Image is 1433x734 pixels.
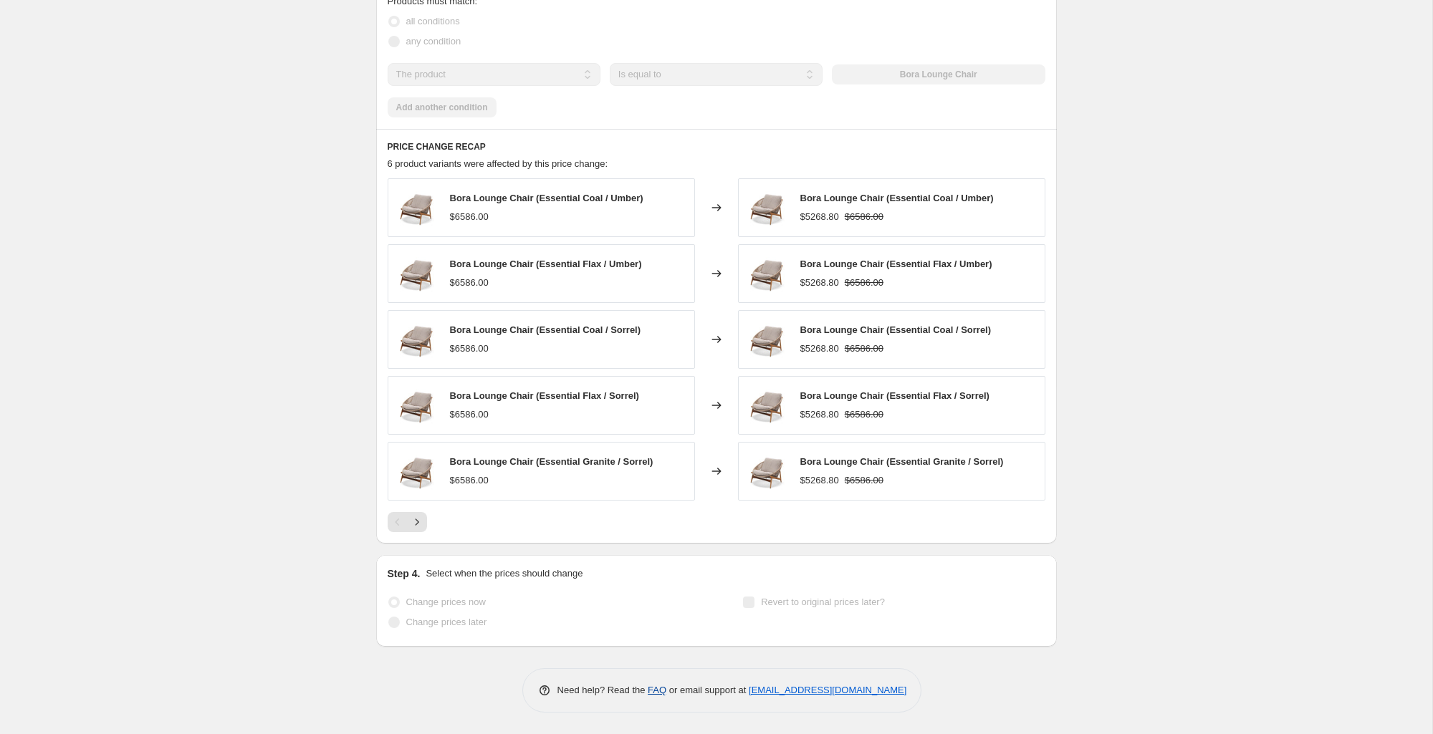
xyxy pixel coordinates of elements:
span: Bora Lounge Chair (Essential Coal / Sorrel) [450,324,641,335]
span: Bora Lounge Chair (Essential Granite / Sorrel) [800,456,1004,467]
img: bora-lounge-chair-sorrel-essential-flax_80x.jpg [396,252,438,295]
span: Need help? Read the [557,685,648,695]
span: Bora Lounge Chair (Essential Coal / Umber) [800,193,994,203]
div: $6586.00 [450,473,489,488]
div: $5268.80 [800,210,839,224]
span: Bora Lounge Chair (Essential Coal / Sorrel) [800,324,992,335]
span: Bora Lounge Chair (Essential Flax / Umber) [450,259,642,269]
img: bora-lounge-chair-sorrel-essential-flax_80x.jpg [746,186,789,229]
img: bora-lounge-chair-sorrel-essential-flax_80x.jpg [396,384,438,427]
img: bora-lounge-chair-sorrel-essential-flax_80x.jpg [396,186,438,229]
div: $6586.00 [450,210,489,224]
span: Bora Lounge Chair (Essential Coal / Umber) [450,193,643,203]
img: bora-lounge-chair-sorrel-essential-flax_80x.jpg [396,318,438,361]
img: bora-lounge-chair-sorrel-essential-flax_80x.jpg [396,450,438,493]
span: all conditions [406,16,460,26]
img: bora-lounge-chair-sorrel-essential-flax_80x.jpg [746,450,789,493]
div: $6586.00 [450,407,489,422]
div: $6586.00 [450,276,489,290]
strike: $6586.00 [845,407,883,422]
strike: $6586.00 [845,210,883,224]
button: Next [407,512,427,532]
strike: $6586.00 [845,276,883,290]
img: bora-lounge-chair-sorrel-essential-flax_80x.jpg [746,252,789,295]
span: Bora Lounge Chair (Essential Flax / Sorrel) [800,390,989,401]
img: bora-lounge-chair-sorrel-essential-flax_80x.jpg [746,318,789,361]
h2: Step 4. [388,566,421,581]
img: bora-lounge-chair-sorrel-essential-flax_80x.jpg [746,384,789,427]
div: $5268.80 [800,407,839,422]
span: Bora Lounge Chair (Essential Flax / Umber) [800,259,992,269]
a: FAQ [648,685,666,695]
nav: Pagination [388,512,427,532]
div: $6586.00 [450,342,489,356]
p: Select when the prices should change [426,566,583,581]
a: [EMAIL_ADDRESS][DOMAIN_NAME] [749,685,906,695]
span: Bora Lounge Chair (Essential Granite / Sorrel) [450,456,653,467]
h6: PRICE CHANGE RECAP [388,141,1045,153]
span: Bora Lounge Chair (Essential Flax / Sorrel) [450,390,639,401]
div: $5268.80 [800,276,839,290]
span: Revert to original prices later? [761,597,885,607]
div: $5268.80 [800,342,839,356]
span: Change prices now [406,597,486,607]
span: or email support at [666,685,749,695]
strike: $6586.00 [845,473,883,488]
span: 6 product variants were affected by this price change: [388,158,608,169]
span: Change prices later [406,617,487,627]
div: $5268.80 [800,473,839,488]
strike: $6586.00 [845,342,883,356]
span: any condition [406,36,461,47]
